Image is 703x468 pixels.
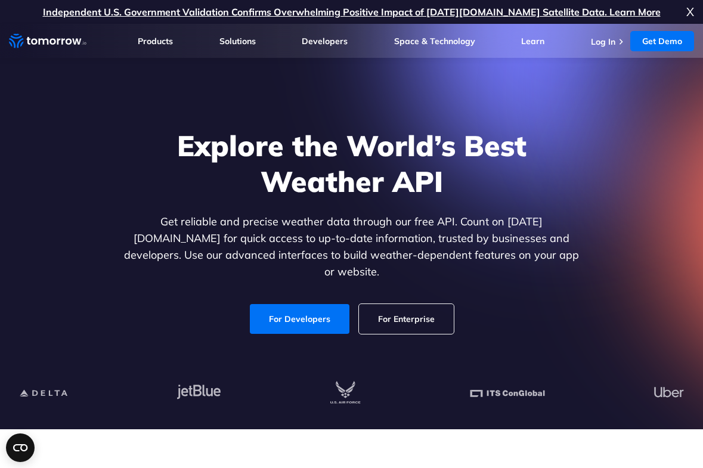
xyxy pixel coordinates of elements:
p: Get reliable and precise weather data through our free API. Count on [DATE][DOMAIN_NAME] for quic... [122,213,582,280]
a: Get Demo [630,31,694,51]
a: Space & Technology [394,36,475,47]
a: Log In [591,36,615,47]
h1: Explore the World’s Best Weather API [122,128,582,199]
a: Learn [521,36,544,47]
a: Independent U.S. Government Validation Confirms Overwhelming Positive Impact of [DATE][DOMAIN_NAM... [43,6,661,18]
a: Developers [302,36,348,47]
a: Home link [9,32,86,50]
a: Solutions [219,36,256,47]
a: For Developers [250,304,349,334]
a: For Enterprise [359,304,454,334]
a: Products [138,36,173,47]
button: Open CMP widget [6,433,35,462]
